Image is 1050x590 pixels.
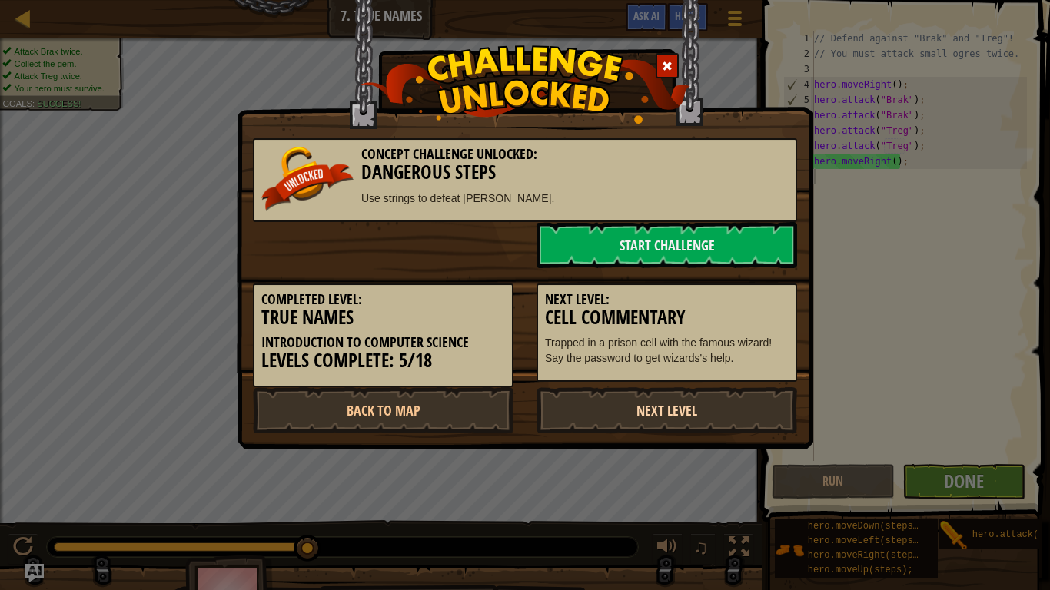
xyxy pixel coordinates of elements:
p: Trapped in a prison cell with the famous wizard! Say the password to get wizards's help. [545,335,789,366]
a: Next Level [537,387,797,433]
a: Start Challenge [537,222,797,268]
h5: Next Level: [545,292,789,307]
h5: Introduction to Computer Science [261,335,505,350]
img: challenge_unlocked.png [361,45,690,124]
h3: Dangerous Steps [261,162,789,183]
a: Back to Map [253,387,513,433]
h5: Completed Level: [261,292,505,307]
p: Use strings to defeat [PERSON_NAME]. [261,191,789,206]
h3: Cell Commentary [545,307,789,328]
span: Concept Challenge Unlocked: [361,144,537,164]
h3: Levels Complete: 5/18 [261,350,505,371]
img: unlocked_banner.png [261,147,354,211]
h3: True Names [261,307,505,328]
